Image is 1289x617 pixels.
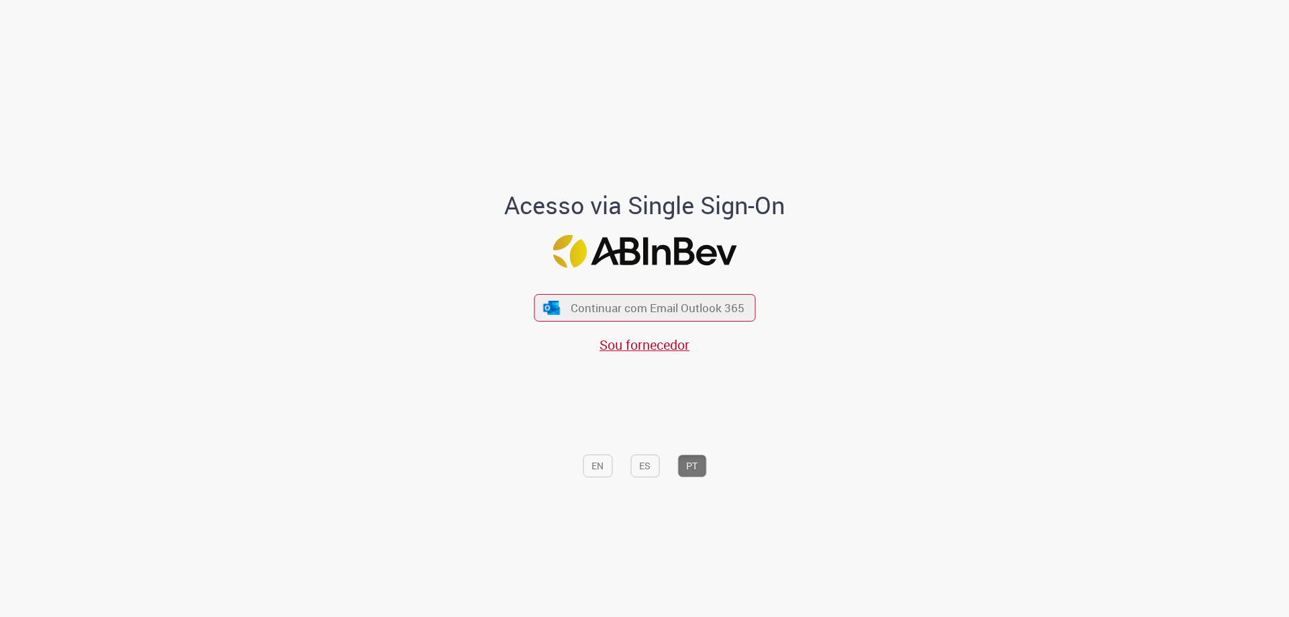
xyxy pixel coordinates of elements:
button: EN [583,455,612,477]
img: Logo ABInBev [553,235,736,268]
button: PT [677,455,706,477]
img: ícone Azure/Microsoft 360 [542,301,561,315]
a: Sou fornecedor [600,336,689,354]
button: ES [630,455,659,477]
button: ícone Azure/Microsoft 360 Continuar com Email Outlook 365 [534,294,755,322]
h1: Acesso via Single Sign-On [459,192,831,219]
span: Continuar com Email Outlook 365 [571,300,745,316]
